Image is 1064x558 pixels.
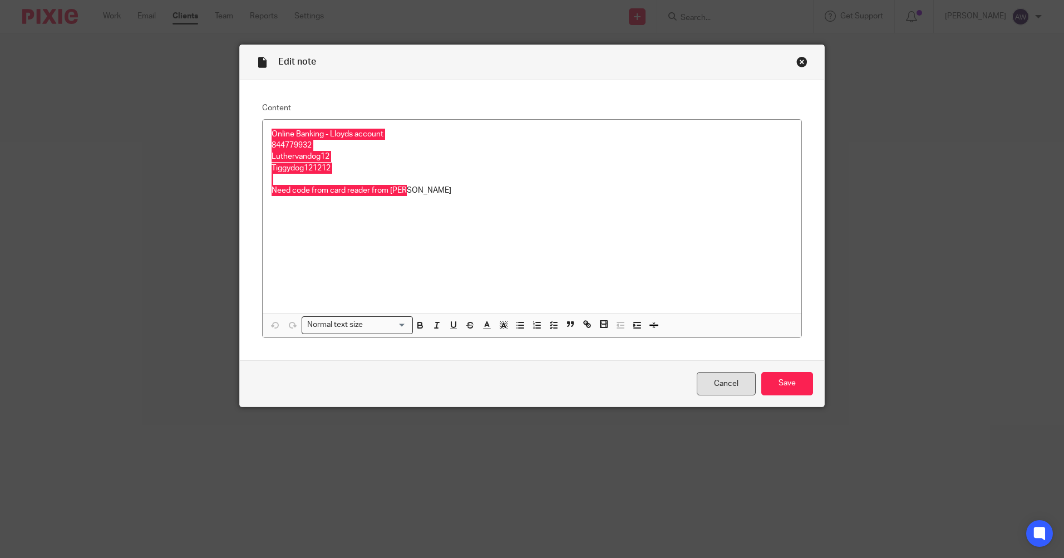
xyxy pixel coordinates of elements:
[761,372,813,396] input: Save
[796,56,807,67] div: Close this dialog window
[272,163,792,174] p: Tiggydog121212
[697,372,756,396] a: Cancel
[272,185,792,196] p: Need code from card reader from [PERSON_NAME]
[272,129,792,140] p: Online Banking - Lloyds account
[366,319,406,331] input: Search for option
[272,151,792,162] p: Luthervandog12
[302,316,413,334] div: Search for option
[278,57,316,66] span: Edit note
[262,102,802,114] label: Content
[272,140,792,151] p: 844779932
[304,319,365,331] span: Normal text size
